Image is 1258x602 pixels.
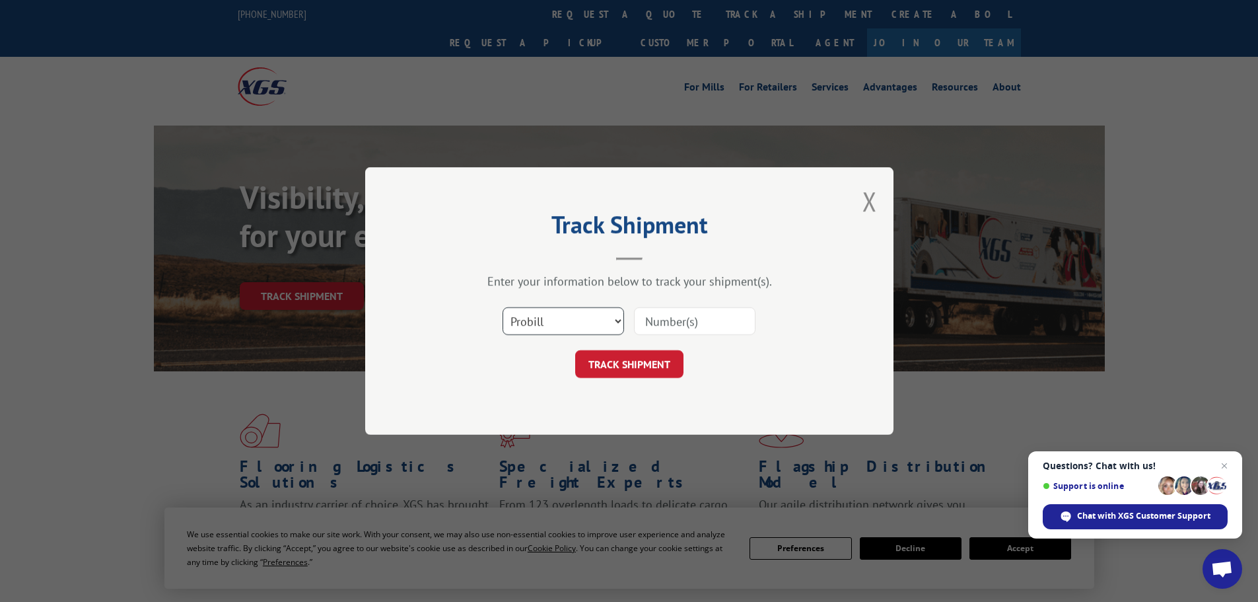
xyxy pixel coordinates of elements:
[1203,549,1242,589] a: Open chat
[1043,461,1228,471] span: Questions? Chat with us!
[1043,481,1154,491] span: Support is online
[1077,510,1210,522] span: Chat with XGS Customer Support
[862,184,877,219] button: Close modal
[575,350,683,378] button: TRACK SHIPMENT
[1043,504,1228,529] span: Chat with XGS Customer Support
[431,215,827,241] h2: Track Shipment
[634,307,755,335] input: Number(s)
[431,274,827,289] div: Enter your information below to track your shipment(s).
